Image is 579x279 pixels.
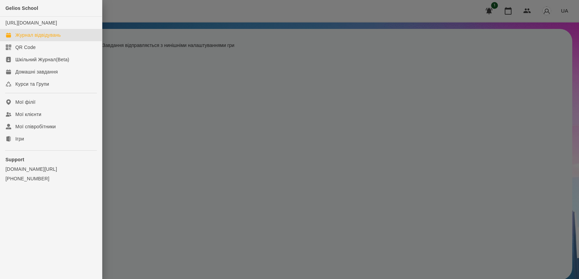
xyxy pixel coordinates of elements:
div: Курси та Групи [15,81,49,87]
p: Support [5,156,96,163]
div: Домашні завдання [15,68,58,75]
div: QR Code [15,44,36,51]
div: Ігри [15,135,24,142]
a: [URL][DOMAIN_NAME] [5,20,57,26]
div: Мої філії [15,99,35,105]
div: Мої співробітники [15,123,56,130]
span: Gelios School [5,5,38,11]
div: Мої клієнти [15,111,41,118]
div: Шкільний Журнал(Beta) [15,56,69,63]
a: [DOMAIN_NAME][URL] [5,166,96,173]
div: Журнал відвідувань [15,32,61,38]
a: [PHONE_NUMBER] [5,175,96,182]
